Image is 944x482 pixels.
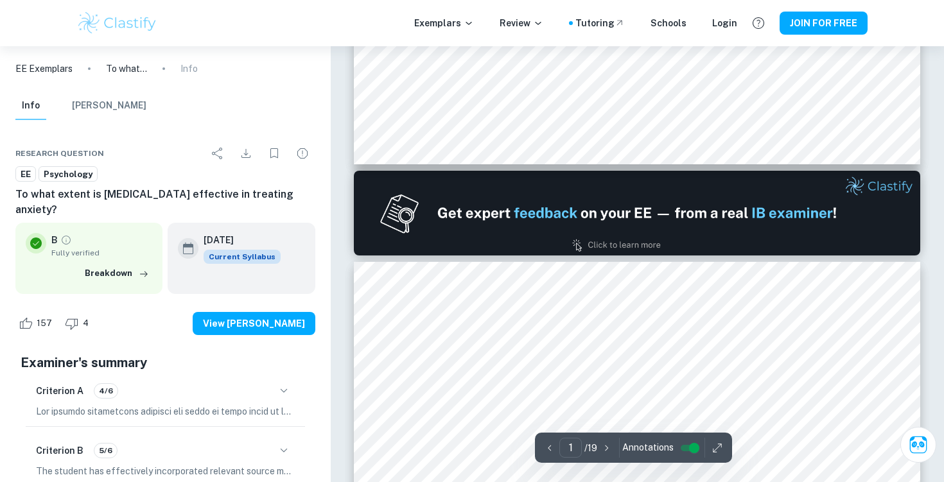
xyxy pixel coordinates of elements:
div: Dislike [62,313,96,334]
a: Psychology [39,166,98,182]
button: Breakdown [82,264,152,283]
p: B [51,233,58,247]
span: Fully verified [51,247,152,259]
a: EE Exemplars [15,62,73,76]
p: To what extent is [MEDICAL_DATA] effective in treating anxiety? [106,62,147,76]
button: View [PERSON_NAME] [193,312,315,335]
h6: To what extent is [MEDICAL_DATA] effective in treating anxiety? [15,187,315,218]
span: 5/6 [94,445,117,456]
button: JOIN FOR FREE [780,12,868,35]
p: Review [500,16,543,30]
h5: Examiner's summary [21,353,310,372]
span: 4 [76,317,96,330]
p: / 19 [584,441,597,455]
button: Ask Clai [900,427,936,463]
div: Bookmark [261,141,287,166]
a: EE [15,166,36,182]
button: Help and Feedback [747,12,769,34]
h6: Criterion A [36,384,83,398]
span: Annotations [622,441,674,454]
button: [PERSON_NAME] [72,92,146,120]
h6: [DATE] [204,233,270,247]
div: Report issue [290,141,315,166]
button: Info [15,92,46,120]
img: Ad [354,171,920,255]
a: Login [712,16,737,30]
div: This exemplar is based on the current syllabus. Feel free to refer to it for inspiration/ideas wh... [204,250,281,264]
span: 4/6 [94,385,118,397]
span: Current Syllabus [204,250,281,264]
h6: Criterion B [36,443,83,458]
div: Download [233,141,259,166]
div: Like [15,313,59,334]
a: Schools [651,16,686,30]
p: Info [180,62,198,76]
span: 157 [30,317,59,330]
a: Tutoring [575,16,625,30]
span: EE [16,168,35,181]
span: Research question [15,148,104,159]
a: Grade fully verified [60,234,72,246]
div: Share [205,141,231,166]
span: Psychology [39,168,97,181]
img: Clastify logo [76,10,158,36]
p: Exemplars [414,16,474,30]
p: The student has effectively incorporated relevant source material throughout the Extended Essay, ... [36,464,295,478]
p: Lor ipsumdo sitametcons adipisci eli seddo ei tempo incid ut lab etdolorem al eni admin, veniam q... [36,404,295,418]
